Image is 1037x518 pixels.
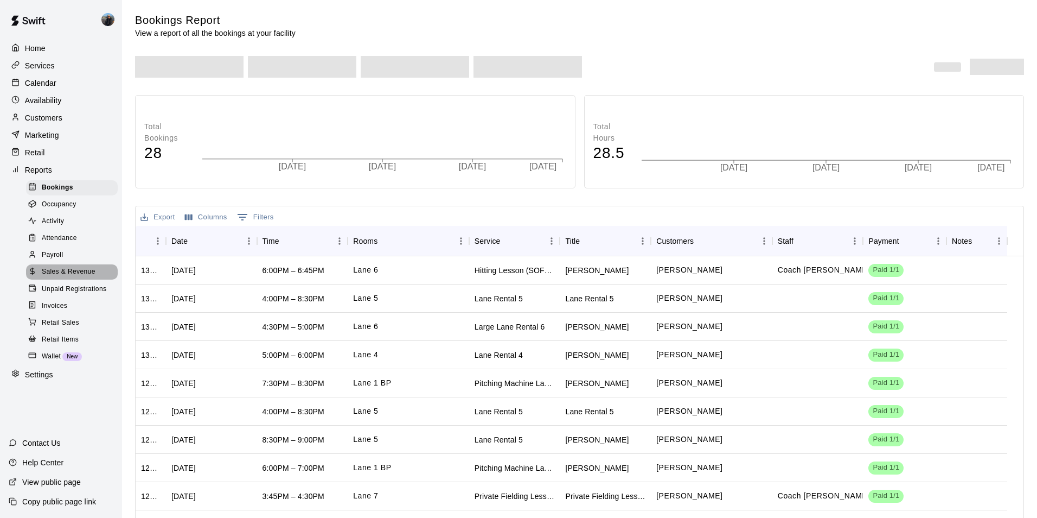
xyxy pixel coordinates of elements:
[656,226,694,256] div: Customers
[565,321,629,332] div: Dustin Bertolucci
[868,463,904,473] span: Paid 1/1
[543,233,560,249] button: Menu
[778,226,793,256] div: Staff
[257,226,348,256] div: Time
[930,233,946,249] button: Menu
[720,163,747,172] tspan: [DATE]
[26,264,118,280] div: Sales & Revenue
[9,40,113,56] a: Home
[42,318,79,329] span: Retail Sales
[25,147,45,158] p: Retail
[26,179,122,196] a: Bookings
[42,301,67,312] span: Invoices
[565,406,613,417] div: Lane Rental 5
[171,226,188,256] div: Date
[868,406,904,416] span: Paid 1/1
[656,264,722,276] p: Delaney Higginbotham
[25,60,55,71] p: Services
[26,299,118,314] div: Invoices
[22,457,63,468] p: Help Center
[141,463,161,473] div: 1285590
[868,226,899,256] div: Payment
[279,162,306,172] tspan: [DATE]
[899,233,914,249] button: Sort
[42,267,95,277] span: Sales & Revenue
[22,496,96,507] p: Copy public page link
[42,199,76,210] span: Occupancy
[353,226,377,256] div: Rooms
[475,434,523,445] div: Lane Rental 5
[26,213,122,230] a: Activity
[529,162,556,172] tspan: [DATE]
[26,349,118,364] div: WalletNew
[138,209,178,226] button: Export
[26,332,118,348] div: Retail Items
[475,463,555,473] div: Pitching Machine Lane 1
[565,226,580,256] div: Title
[42,284,106,295] span: Unpaid Registrations
[141,265,161,276] div: 1305181
[42,334,79,345] span: Retail Items
[813,163,840,172] tspan: [DATE]
[25,78,56,89] p: Calendar
[26,248,118,263] div: Payroll
[26,196,122,213] a: Occupancy
[868,434,904,445] span: Paid 1/1
[656,434,722,445] p: Chloe Patenaude
[101,13,114,26] img: Coach Cruz
[656,462,722,473] p: Alexys Hernandez
[778,490,870,502] p: Coach Barnett
[565,293,613,304] div: Lane Rental 5
[42,250,63,261] span: Payroll
[25,130,59,141] p: Marketing
[905,163,932,172] tspan: [DATE]
[593,121,631,144] p: Total Hours
[166,226,257,256] div: Date
[353,321,378,332] p: Lane 6
[9,367,113,383] a: Settings
[656,293,722,304] p: Emily Oestreich
[635,233,651,249] button: Menu
[141,406,161,417] div: 1295590
[560,226,651,256] div: Title
[469,226,560,256] div: Service
[453,233,469,249] button: Menu
[565,434,629,445] div: Chloe Patenaude
[136,226,166,256] div: ID
[26,298,122,314] a: Invoices
[26,282,118,297] div: Unpaid Registrations
[565,265,629,276] div: Delaney Higginbotham
[353,264,378,276] p: Lane 6
[475,265,555,276] div: Hitting Lesson (SOFTBALL)
[141,434,161,445] div: 1292678
[171,350,196,361] div: Wed, Aug 13, 2025
[793,233,809,249] button: Sort
[331,233,348,249] button: Menu
[9,110,113,126] a: Customers
[868,293,904,304] span: Paid 1/1
[377,233,393,249] button: Sort
[26,281,122,298] a: Unpaid Registrations
[9,162,113,178] a: Reports
[847,233,863,249] button: Menu
[946,226,1007,256] div: Notes
[9,144,113,161] a: Retail
[26,231,118,246] div: Attendance
[26,230,122,247] a: Attendance
[9,92,113,109] a: Availability
[42,216,64,227] span: Activity
[656,490,722,502] p: David Amaral
[141,378,161,389] div: 1298257
[26,348,122,365] a: WalletNew
[25,165,52,175] p: Reports
[565,463,629,473] div: Tricia Hernandez
[868,491,904,501] span: Paid 1/1
[182,209,230,226] button: Select columns
[475,406,523,417] div: Lane Rental 5
[42,182,73,193] span: Bookings
[171,463,196,473] div: Mon, Aug 11, 2025
[978,163,1006,172] tspan: [DATE]
[868,321,904,332] span: Paid 1/1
